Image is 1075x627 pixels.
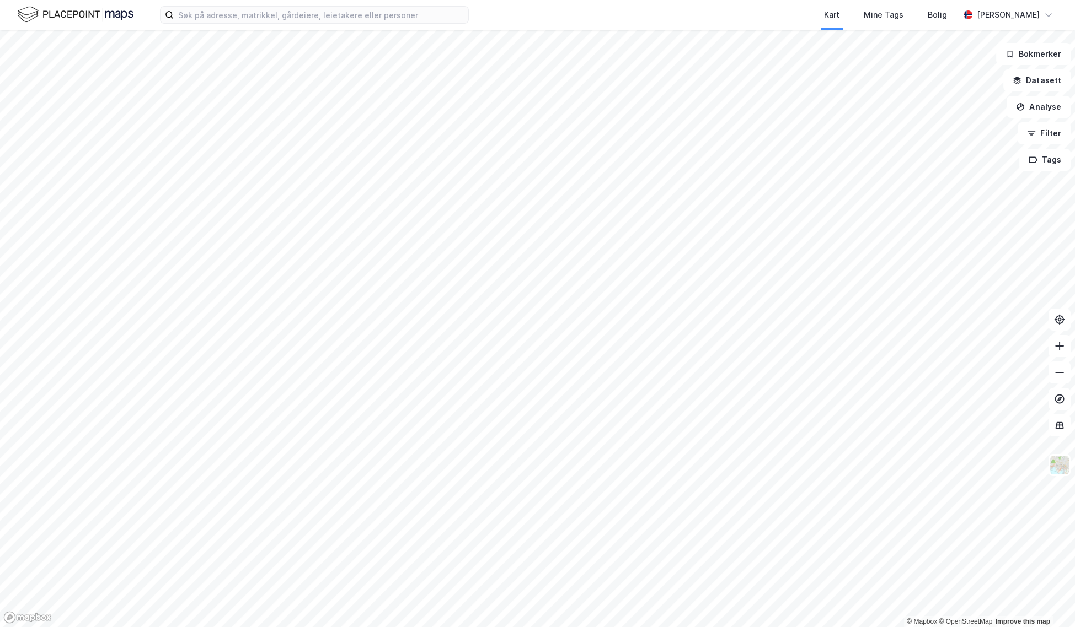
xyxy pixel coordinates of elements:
button: Bokmerker [996,43,1071,65]
a: Improve this map [996,618,1050,625]
a: Mapbox [907,618,937,625]
button: Datasett [1003,69,1071,91]
div: [PERSON_NAME] [977,8,1040,21]
a: Mapbox homepage [3,611,52,624]
div: Bolig [928,8,947,21]
img: logo.f888ab2527a4732fd821a326f86c7f29.svg [18,5,133,24]
button: Analyse [1007,96,1071,118]
div: Kart [824,8,839,21]
a: OpenStreetMap [939,618,992,625]
button: Filter [1018,122,1071,144]
iframe: Chat Widget [1020,574,1075,627]
input: Søk på adresse, matrikkel, gårdeiere, leietakere eller personer [174,7,468,23]
img: Z [1049,455,1070,475]
div: Mine Tags [864,8,903,21]
button: Tags [1019,149,1071,171]
div: Kontrollprogram for chat [1020,574,1075,627]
